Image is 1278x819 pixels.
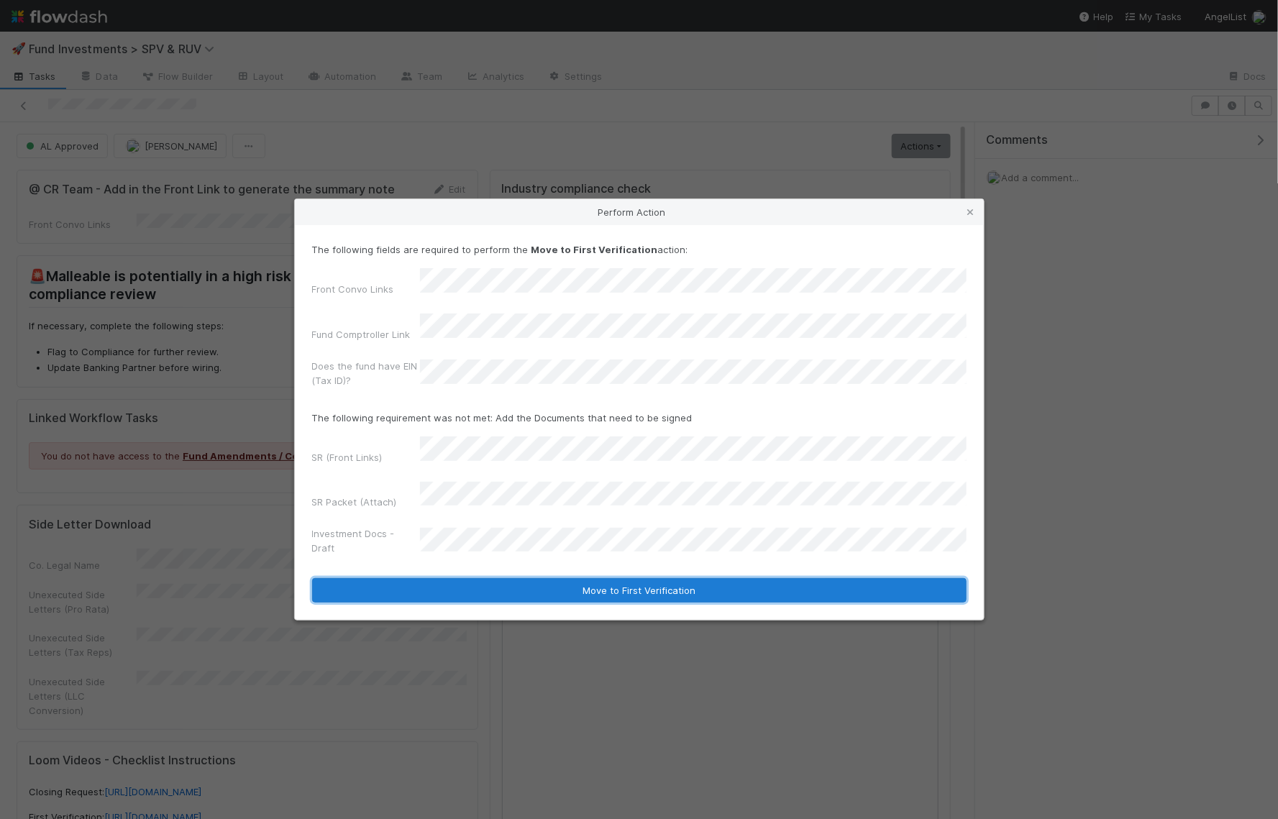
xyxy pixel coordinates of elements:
label: Does the fund have EIN (Tax ID)? [312,359,420,388]
div: Perform Action [295,199,984,225]
label: Front Convo Links [312,282,394,296]
label: Investment Docs - Draft [312,526,420,555]
button: Move to First Verification [312,578,967,603]
label: SR Packet (Attach) [312,495,397,509]
p: The following fields are required to perform the action: [312,242,967,257]
strong: Move to First Verification [531,244,658,255]
label: Fund Comptroller Link [312,327,411,342]
label: SR (Front Links) [312,450,383,465]
p: The following requirement was not met: Add the Documents that need to be signed [312,411,967,425]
